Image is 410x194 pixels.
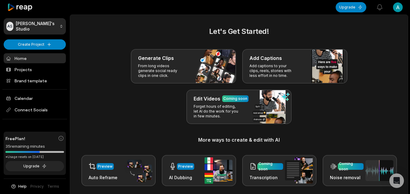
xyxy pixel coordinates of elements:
[124,159,152,182] img: auto_reframe.png
[138,64,185,78] p: From long videos generate social ready clips in one click.
[89,174,117,181] h3: Auto Reframe
[98,164,113,169] div: Preview
[6,22,13,31] div: AS
[16,21,57,32] p: [PERSON_NAME]'s Studio
[4,93,66,103] a: Calendar
[194,104,241,119] p: Forget hours of editing, let AI do the work for you in few minutes.
[5,155,64,159] div: *Usage resets on [DATE]
[4,104,66,115] span: Connect Socials
[249,174,283,181] h3: Transcription
[77,26,401,37] h2: Let's Get Started!
[5,143,64,150] div: 35 remaining minutes
[178,164,193,169] div: Preview
[11,184,27,189] button: Help
[4,39,66,50] button: Create Project
[5,135,25,142] span: Free Plan!
[205,157,232,184] img: ai_dubbing.png
[138,54,174,62] h3: Generate Clips
[169,174,194,181] h3: AI Dubbing
[77,136,401,143] h3: More ways to create & edit with AI
[4,76,66,86] a: Brand template
[285,157,313,183] img: transcription.png
[5,161,64,171] button: Upgrade
[259,161,282,172] div: Coming soon
[4,64,66,74] a: Projects
[249,64,296,78] p: Add captions to your clips, reels, stories with less effort in no time.
[365,160,393,181] img: noise_removal.png
[223,96,247,101] div: Coming soon
[389,173,404,188] div: Open Intercom Messenger
[47,184,59,189] a: Terms
[30,184,44,189] a: Privacy
[336,2,366,12] button: Upgrade
[339,161,362,172] div: Coming soon
[330,174,364,181] h3: Noise removal
[249,54,282,62] h3: Add Captions
[4,53,66,63] a: Home
[194,95,220,102] h3: Edit Videos
[18,184,27,189] span: Help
